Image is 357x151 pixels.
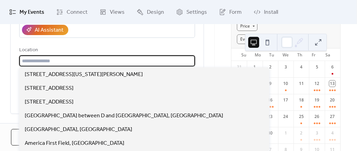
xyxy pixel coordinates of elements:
[264,8,278,17] span: Install
[329,97,335,103] div: 20
[20,8,44,17] span: My Events
[252,64,258,70] div: 1
[51,3,93,21] a: Connect
[298,64,304,70] div: 4
[329,130,335,136] div: 4
[298,97,304,103] div: 18
[267,80,273,87] div: 9
[267,114,273,120] div: 23
[236,64,242,70] div: 31
[25,112,223,120] span: [GEOGRAPHIC_DATA] between D and [GEOGRAPHIC_DATA], [GEOGRAPHIC_DATA]
[171,3,212,21] a: Settings
[19,46,194,54] div: Location
[307,48,321,61] div: Fr
[67,8,88,17] span: Connect
[298,80,304,87] div: 11
[283,80,289,87] div: 10
[314,130,320,136] div: 3
[25,84,73,93] span: [STREET_ADDRESS]
[35,26,64,34] div: AI Assistant
[147,8,164,17] span: Design
[11,129,56,145] button: Cancel
[265,48,279,61] div: Tu
[267,64,273,70] div: 2
[283,130,289,136] div: 1
[279,48,293,61] div: We
[283,97,289,103] div: 17
[186,8,207,17] span: Settings
[267,97,273,103] div: 16
[25,98,73,106] span: [STREET_ADDRESS]
[298,130,304,136] div: 2
[321,48,335,61] div: Sa
[22,25,68,35] button: AI Assistant
[293,48,307,61] div: Th
[283,114,289,120] div: 24
[283,64,289,70] div: 3
[229,8,242,17] span: Form
[237,48,251,61] div: Su
[4,3,49,21] a: My Events
[214,3,247,21] a: Form
[94,3,130,21] a: Views
[251,48,265,61] div: Mo
[25,126,132,134] span: [GEOGRAPHIC_DATA], [GEOGRAPHIC_DATA]
[25,71,143,79] span: [STREET_ADDRESS][US_STATE][PERSON_NAME]
[329,64,335,70] div: 6
[267,130,273,136] div: 30
[329,80,335,87] div: 13
[314,97,320,103] div: 19
[329,114,335,120] div: 27
[298,114,304,120] div: 25
[314,114,320,120] div: 26
[25,139,124,148] span: America First Field, [GEOGRAPHIC_DATA]
[314,64,320,70] div: 5
[110,8,125,17] span: Views
[249,3,283,21] a: Install
[314,80,320,87] div: 12
[131,3,169,21] a: Design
